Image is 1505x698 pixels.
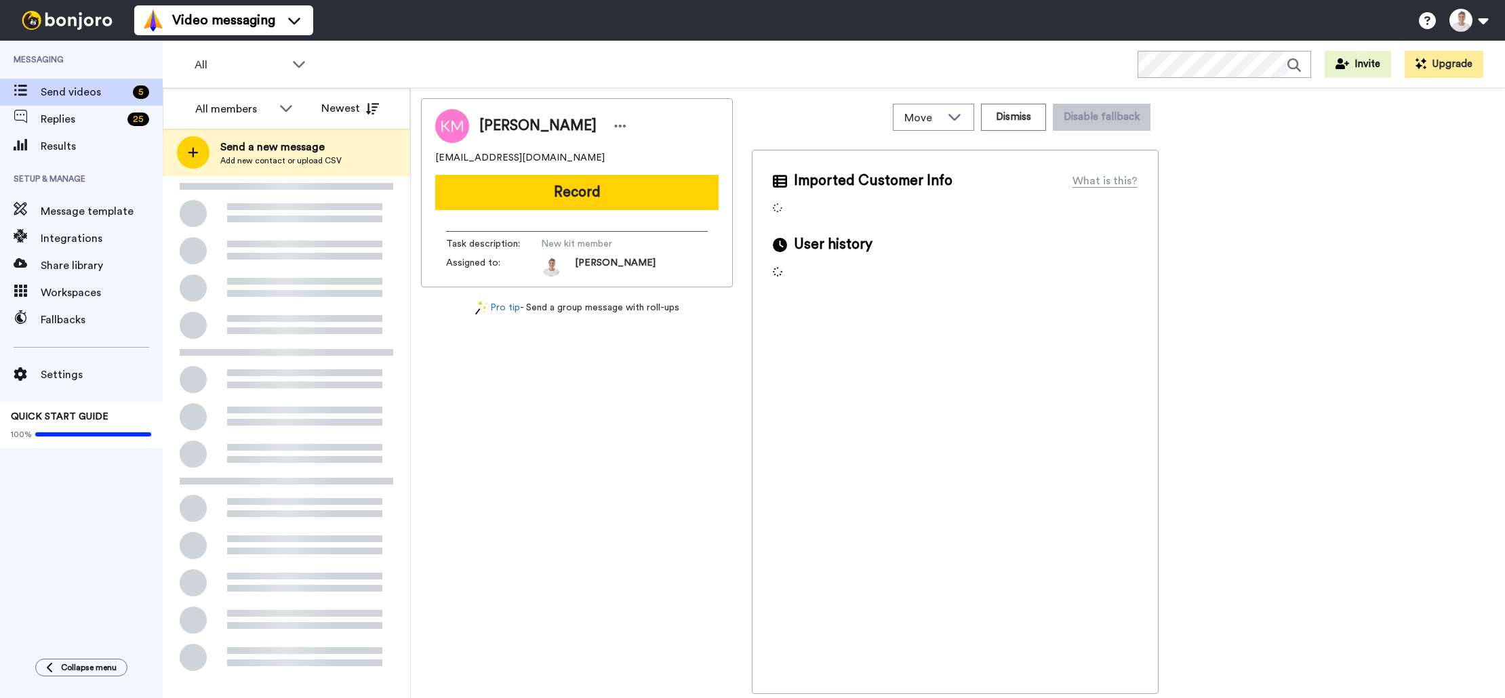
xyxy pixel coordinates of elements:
span: Results [41,138,163,155]
span: Fallbacks [41,312,163,328]
img: vm-color.svg [142,9,164,31]
span: Add new contact or upload CSV [220,155,342,166]
div: 5 [133,85,149,99]
span: Send a new message [220,139,342,155]
span: User history [794,234,872,255]
div: What is this? [1072,173,1138,189]
span: [PERSON_NAME] [575,256,656,276]
button: Upgrade [1405,51,1483,78]
button: Collapse menu [35,659,127,676]
div: All members [195,101,273,117]
span: Move [904,110,941,126]
button: Dismiss [981,104,1046,131]
span: Assigned to: [446,256,541,276]
span: Video messaging [172,11,275,30]
span: QUICK START GUIDE [11,412,108,422]
button: Disable fallback [1053,104,1150,131]
button: Newest [311,95,389,122]
span: [EMAIL_ADDRESS][DOMAIN_NAME] [435,151,605,165]
img: Image of Karla M triplett [435,109,469,143]
span: 100% [11,429,32,440]
span: Share library [41,258,163,274]
img: a4786d0f-e1fa-4571-b6b5-e90ebcaf0e89-1725441774.jpg [541,256,561,276]
button: Invite [1325,51,1391,78]
span: Integrations [41,230,163,247]
span: Replies [41,111,122,127]
a: Pro tip [475,301,520,315]
img: bj-logo-header-white.svg [16,11,118,30]
span: [PERSON_NAME] [479,116,597,136]
span: Send videos [41,84,127,100]
span: Workspaces [41,285,163,301]
img: magic-wand.svg [475,301,487,315]
span: New kit member [541,237,670,251]
span: Settings [41,367,163,383]
button: Record [435,175,719,210]
span: Collapse menu [61,662,117,673]
span: All [195,57,285,73]
span: Message template [41,203,163,220]
span: Imported Customer Info [794,171,952,191]
div: - Send a group message with roll-ups [421,301,733,315]
div: 25 [127,112,149,126]
span: Task description : [446,237,541,251]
